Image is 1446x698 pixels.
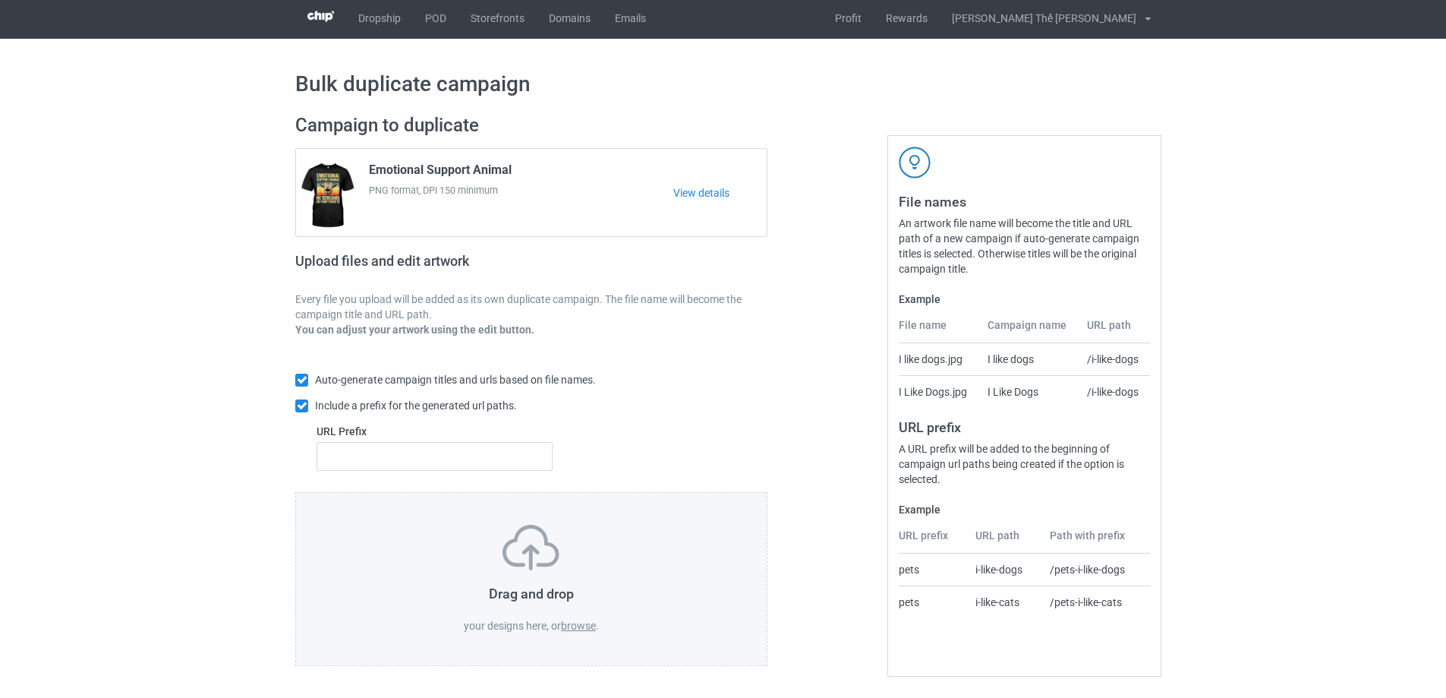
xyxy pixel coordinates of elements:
td: I Like Dogs.jpg [899,375,978,408]
td: I like dogs.jpg [899,343,978,375]
span: Include a prefix for the generated url paths. [315,400,517,412]
img: svg+xml;base64,PD94bWwgdmVyc2lvbj0iMS4wIiBlbmNvZGluZz0iVVRGLTgiPz4KPHN2ZyB3aWR0aD0iNzVweCIgaGVpZ2... [502,525,559,570]
th: URL prefix [899,528,967,554]
th: Path with prefix [1041,528,1150,554]
b: You can adjust your artwork using the edit button. [295,324,534,336]
img: svg+xml;base64,PD94bWwgdmVyc2lvbj0iMS4wIiBlbmNvZGluZz0iVVRGLTgiPz4KPHN2ZyB3aWR0aD0iNDJweCIgaGVpZ2... [899,147,931,178]
label: Example [899,502,1150,517]
td: i-like-cats [967,586,1042,618]
label: browse [561,620,596,632]
td: /pets-i-like-dogs [1041,554,1150,586]
span: your designs here, or [464,620,561,632]
td: /pets-i-like-cats [1041,586,1150,618]
td: pets [899,586,967,618]
label: URL Prefix [317,424,553,439]
td: i-like-dogs [967,554,1042,586]
th: File name [899,317,978,343]
td: /i-like-dogs [1079,343,1150,375]
a: View details [673,185,767,201]
td: pets [899,554,967,586]
img: 3d383065fc803cdd16c62507c020ddf8.png [307,11,334,22]
th: URL path [967,528,1042,554]
span: . [596,620,599,632]
span: Emotional Support Animal [369,163,512,183]
td: /i-like-dogs [1079,375,1150,408]
h3: File names [899,193,1150,210]
h2: Campaign to duplicate [295,114,767,137]
span: Auto-generate campaign titles and urls based on file names. [315,374,596,386]
h3: URL prefix [899,418,1150,436]
div: An artwork file name will become the title and URL path of a new campaign if auto-generate campai... [899,216,1150,276]
h3: Drag and drop [328,585,735,602]
th: URL path [1079,317,1150,343]
label: Example [899,292,1150,307]
h1: Bulk duplicate campaign [295,71,1151,98]
div: A URL prefix will be added to the beginning of campaign url paths being created if the option is ... [899,441,1150,487]
th: Campaign name [979,317,1079,343]
td: I Like Dogs [979,375,1079,408]
span: PNG format, DPI 150 minimum [369,183,673,198]
td: I like dogs [979,343,1079,375]
p: Every file you upload will be added as its own duplicate campaign. The file name will become the ... [295,292,767,322]
h2: Upload files and edit artwork [295,253,578,281]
